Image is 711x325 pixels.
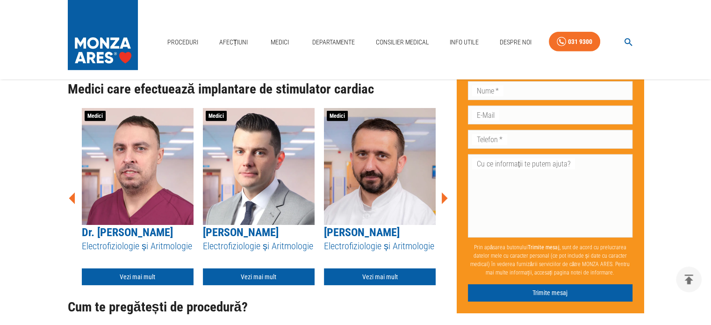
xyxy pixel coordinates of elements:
button: Trimite mesaj [468,284,632,302]
a: 031 9300 [549,32,600,52]
b: Trimite mesaj [528,244,559,251]
h5: Electrofiziologie și Aritmologie [82,240,194,253]
img: Dr. Andrei Radu [203,108,315,225]
span: Medici [85,111,106,121]
a: Medici [265,33,295,52]
a: Vezi mai mult [203,268,315,286]
a: [PERSON_NAME] [324,226,400,239]
button: delete [676,267,702,292]
div: 031 9300 [568,36,592,48]
a: Afecțiuni [215,33,252,52]
img: Dr. George Răzvan Maxim [82,108,194,225]
a: Despre Noi [496,33,535,52]
a: Info Utile [446,33,482,52]
span: Medici [327,111,348,121]
p: Prin apăsarea butonului , sunt de acord cu prelucrarea datelor mele cu caracter personal (ce pot ... [468,239,632,281]
h5: Electrofiziologie și Aritmologie [203,240,315,253]
a: [PERSON_NAME] [203,226,279,239]
a: Vezi mai mult [82,268,194,286]
h5: Electrofiziologie și Aritmologie [324,240,436,253]
h2: Cum te pregătești de procedură? [68,300,449,315]
a: Proceduri [164,33,202,52]
a: Departamente [309,33,359,52]
h2: Medici care efectuează implantare de stimulator cardiac [68,82,449,97]
a: Consilier Medical [372,33,432,52]
a: Vezi mai mult [324,268,436,286]
span: Medici [206,111,227,121]
a: Dr. [PERSON_NAME] [82,226,173,239]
